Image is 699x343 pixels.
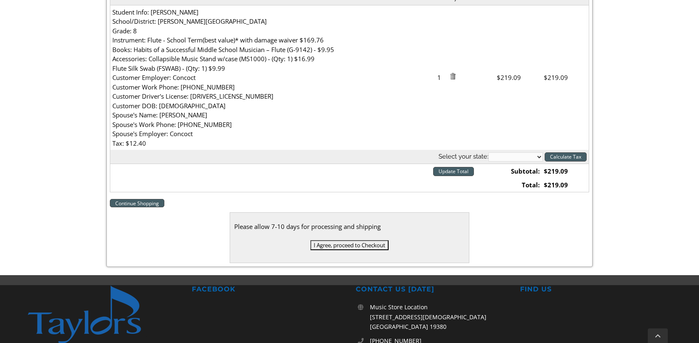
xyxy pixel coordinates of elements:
[542,178,589,192] td: $219.09
[520,285,672,294] h2: FIND US
[370,302,507,332] p: Music Store Location [STREET_ADDRESS][DEMOGRAPHIC_DATA] [GEOGRAPHIC_DATA] 19380
[449,73,456,80] img: Remove Item
[542,164,589,178] td: $219.09
[356,285,507,294] h2: CONTACT US [DATE]
[488,152,543,162] select: State billing address
[495,178,542,192] td: Total:
[433,167,474,176] input: Update Total
[433,73,448,82] span: 1
[192,285,343,294] h2: FACEBOOK
[495,5,542,150] td: $219.09
[542,5,589,150] td: $219.09
[234,221,465,232] div: Please allow 7-10 days for processing and shipping
[110,5,431,150] td: Student Info: [PERSON_NAME] School/District: [PERSON_NAME][GEOGRAPHIC_DATA] Grade: 8 Instrument: ...
[545,152,587,162] input: Calculate Tax
[495,164,542,178] td: Subtotal:
[310,240,389,250] input: I Agree, proceed to Checkout
[449,73,456,82] a: Remove item from cart
[110,199,164,207] a: Continue Shopping
[110,150,589,164] th: Select your state:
